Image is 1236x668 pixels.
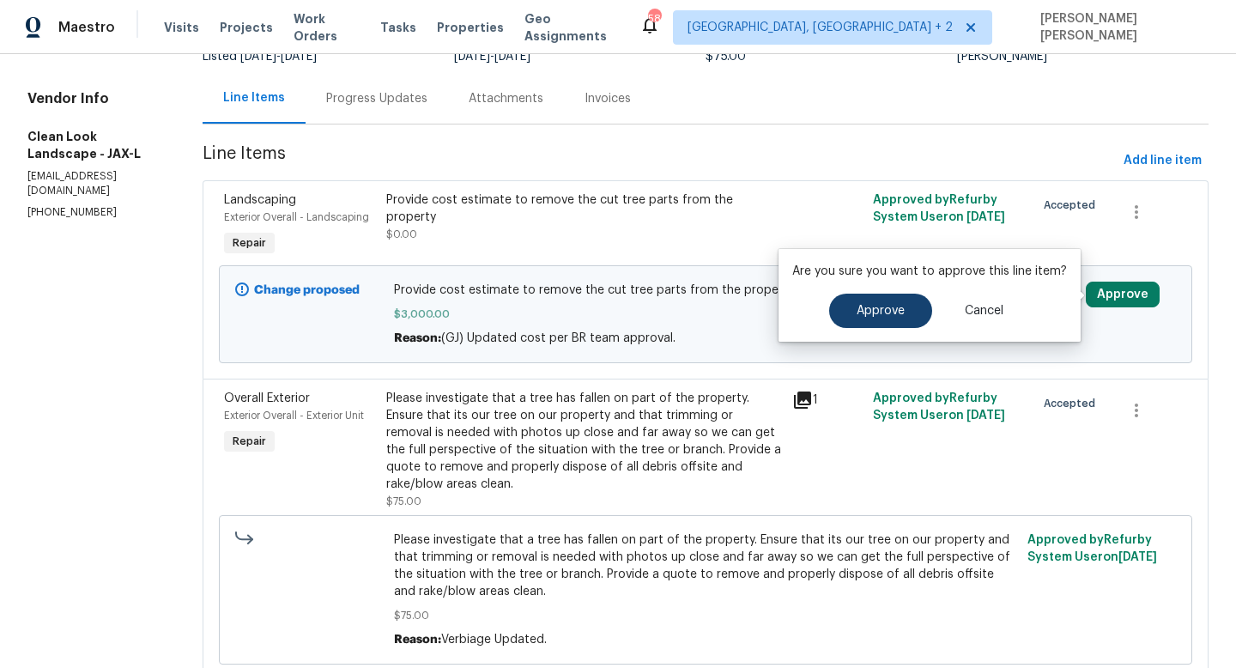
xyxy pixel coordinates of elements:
span: Listed [203,51,317,63]
span: - [240,51,317,63]
h4: Vendor Info [27,90,161,107]
span: Landscaping [224,194,296,206]
p: [EMAIL_ADDRESS][DOMAIN_NAME] [27,169,161,198]
span: Projects [220,19,273,36]
span: $3,000.00 [394,306,1018,323]
span: Approved by Refurby System User on [1027,534,1157,563]
span: Add line item [1124,150,1202,172]
span: Exterior Overall - Exterior Unit [224,410,364,421]
span: [DATE] [494,51,530,63]
span: Provide cost estimate to remove the cut tree parts from the property [394,282,1018,299]
span: $75.00 [706,51,746,63]
span: Tasks [380,21,416,33]
b: Change proposed [254,284,360,296]
span: $75.00 [394,607,1018,624]
span: Exterior Overall - Landscaping [224,212,369,222]
span: [DATE] [1118,551,1157,563]
span: [DATE] [281,51,317,63]
span: Line Items [203,145,1117,177]
span: Visits [164,19,199,36]
span: [DATE] [240,51,276,63]
span: (GJ) Updated cost per BR team approval. [441,332,676,344]
span: Geo Assignments [524,10,619,45]
span: Please investigate that a tree has fallen on part of the property. Ensure that its our tree on ou... [394,531,1018,600]
h5: Clean Look Landscape - JAX-L [27,128,161,162]
span: Reason: [394,634,441,646]
button: Cancel [937,294,1031,328]
span: Overall Exterior [224,392,310,404]
div: Line Items [223,89,285,106]
button: Add line item [1117,145,1209,177]
div: [PERSON_NAME] [957,51,1209,63]
span: Accepted [1044,395,1102,412]
p: Are you sure you want to approve this line item? [792,263,1067,280]
span: [DATE] [966,211,1005,223]
button: Approve [829,294,932,328]
div: 58 [648,10,660,27]
span: [GEOGRAPHIC_DATA], [GEOGRAPHIC_DATA] + 2 [688,19,953,36]
span: Approved by Refurby System User on [873,194,1005,223]
span: [DATE] [966,410,1005,422]
span: Repair [226,433,273,450]
span: Approve [857,305,905,318]
span: - [454,51,530,63]
div: Attachments [469,90,543,107]
span: Repair [226,234,273,252]
span: Verbiage Updated. [441,634,547,646]
p: [PHONE_NUMBER] [27,205,161,220]
span: Work Orders [294,10,360,45]
span: Maestro [58,19,115,36]
div: Please investigate that a tree has fallen on part of the property. Ensure that its our tree on ou... [386,390,782,493]
span: Reason: [394,332,441,344]
span: Approved by Refurby System User on [873,392,1005,422]
span: $0.00 [386,229,417,240]
button: Approve [1086,282,1160,307]
span: Properties [437,19,504,36]
div: Progress Updates [326,90,427,107]
div: Provide cost estimate to remove the cut tree parts from the property [386,191,782,226]
div: 1 [792,390,863,410]
span: Cancel [965,305,1003,318]
span: $75.00 [386,496,421,507]
div: Invoices [585,90,631,107]
span: [PERSON_NAME] [PERSON_NAME] [1033,10,1210,45]
span: Accepted [1044,197,1102,214]
span: [DATE] [454,51,490,63]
